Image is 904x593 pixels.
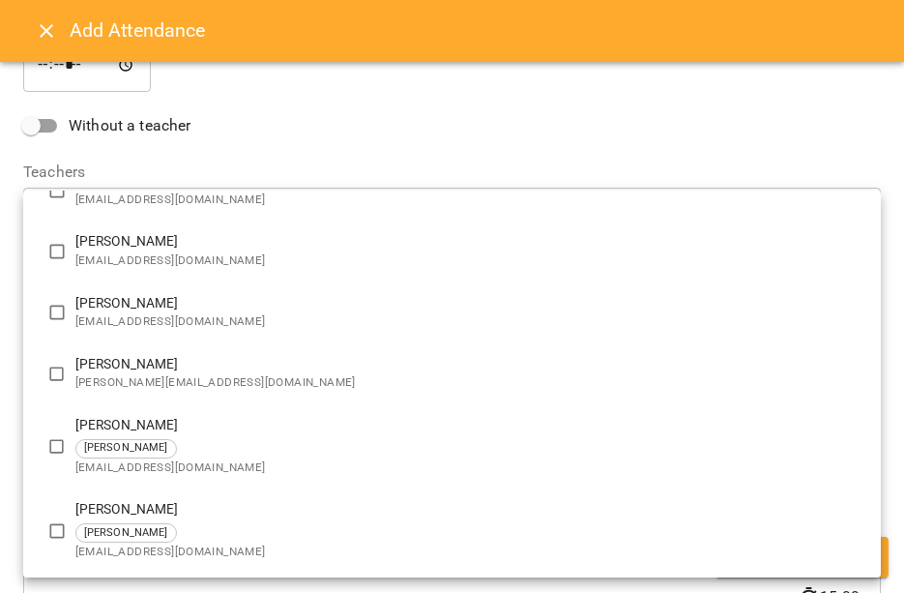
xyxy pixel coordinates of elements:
p: [PERSON_NAME] [75,416,865,435]
span: [EMAIL_ADDRESS][DOMAIN_NAME] [75,459,865,478]
span: [EMAIL_ADDRESS][DOMAIN_NAME] [75,543,865,562]
span: [PERSON_NAME] [76,525,176,542]
p: [PERSON_NAME] [75,232,865,252]
p: [PERSON_NAME] [75,355,865,374]
span: [PERSON_NAME][EMAIL_ADDRESS][DOMAIN_NAME] [75,373,865,393]
p: [PERSON_NAME] [75,294,865,313]
span: [EMAIL_ADDRESS][DOMAIN_NAME] [75,252,865,271]
p: [PERSON_NAME] [75,500,865,519]
span: [PERSON_NAME] [76,440,176,457]
span: [EMAIL_ADDRESS][DOMAIN_NAME] [75,312,865,332]
span: [EMAIL_ADDRESS][DOMAIN_NAME] [75,191,865,210]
